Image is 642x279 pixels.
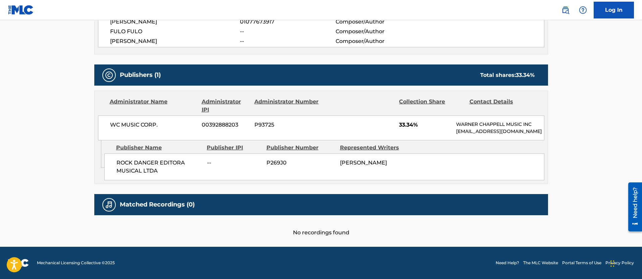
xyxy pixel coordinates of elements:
[496,260,519,266] a: Need Help?
[254,121,319,129] span: P93725
[523,260,558,266] a: The MLC Website
[561,6,570,14] img: search
[605,260,634,266] a: Privacy Policy
[110,98,197,114] div: Administrator Name
[110,37,240,45] span: [PERSON_NAME]
[207,159,261,167] span: --
[8,5,34,15] img: MLC Logo
[336,18,423,26] span: Composer/Author
[340,144,408,152] div: Represented Writers
[579,6,587,14] img: help
[610,253,614,274] div: Drag
[120,71,161,79] h5: Publishers (1)
[456,121,544,128] p: WARNER CHAPPELL MUSIC INC
[336,37,423,45] span: Composer/Author
[110,28,240,36] span: FULO FULO
[456,128,544,135] p: [EMAIL_ADDRESS][DOMAIN_NAME]
[608,247,642,279] iframe: Chat Widget
[240,18,335,26] span: 01077673917
[266,144,335,152] div: Publisher Number
[37,260,115,266] span: Mechanical Licensing Collective © 2025
[562,260,601,266] a: Portal Terms of Use
[623,180,642,234] iframe: Resource Center
[202,121,249,129] span: 00392888203
[94,215,548,237] div: No recordings found
[480,71,535,79] div: Total shares:
[470,98,535,114] div: Contact Details
[116,144,202,152] div: Publisher Name
[399,98,464,114] div: Collection Share
[8,259,29,267] img: logo
[207,144,261,152] div: Publisher IPI
[240,28,335,36] span: --
[516,72,535,78] span: 33.34 %
[594,2,634,18] a: Log In
[110,18,240,26] span: [PERSON_NAME]
[254,98,319,114] div: Administrator Number
[266,159,335,167] span: P269J0
[105,71,113,79] img: Publishers
[105,201,113,209] img: Matched Recordings
[202,98,249,114] div: Administrator IPI
[120,201,195,208] h5: Matched Recordings (0)
[110,121,197,129] span: WC MUSIC CORP.
[576,3,590,17] div: Help
[559,3,572,17] a: Public Search
[116,159,202,175] span: ROCK DANGER EDITORA MUSICAL LTDA
[340,159,387,166] span: [PERSON_NAME]
[399,121,451,129] span: 33.34%
[336,28,423,36] span: Composer/Author
[240,37,335,45] span: --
